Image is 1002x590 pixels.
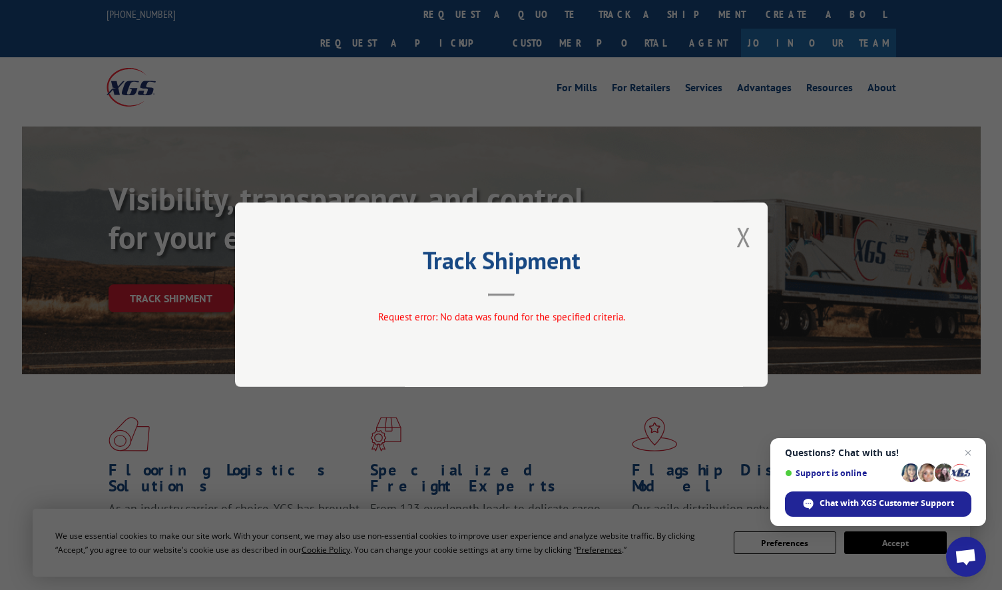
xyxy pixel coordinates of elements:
div: Chat with XGS Customer Support [785,491,971,517]
button: Close modal [736,219,751,254]
span: Questions? Chat with us! [785,447,971,458]
div: Open chat [946,537,986,577]
span: Request error: No data was found for the specified criteria. [377,311,625,324]
span: Chat with XGS Customer Support [820,497,954,509]
h2: Track Shipment [302,251,701,276]
span: Close chat [960,445,976,461]
span: Support is online [785,468,897,478]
